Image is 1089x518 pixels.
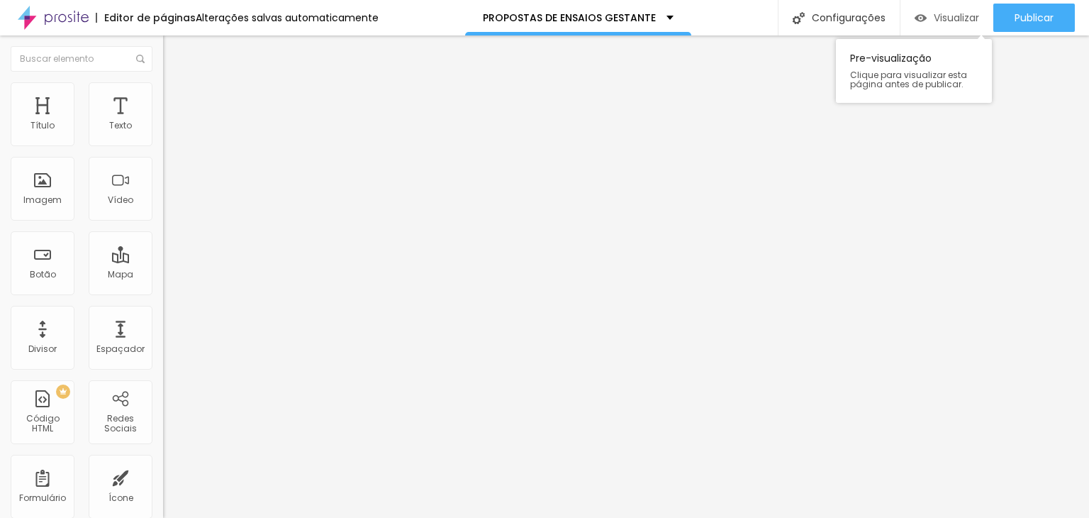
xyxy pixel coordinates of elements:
button: Visualizar [900,4,993,32]
span: Publicar [1015,12,1054,23]
img: Icone [793,12,805,24]
div: Ícone [108,493,133,503]
div: Pre-visualização [836,39,992,103]
div: Código HTML [14,414,70,434]
div: Título [30,121,55,131]
div: Redes Sociais [92,414,148,434]
div: Texto [109,121,132,131]
div: Imagem [23,195,62,205]
button: Publicar [993,4,1075,32]
p: PROPOSTAS DE ENSAIOS GESTANTE [483,13,656,23]
img: Icone [136,55,145,63]
div: Alterações salvas automaticamente [196,13,379,23]
div: Botão [30,270,56,280]
div: Formulário [19,493,66,503]
img: view-1.svg [915,12,927,24]
iframe: Editor [163,35,1089,518]
div: Espaçador [96,344,145,354]
div: Mapa [108,270,133,280]
span: Visualizar [934,12,979,23]
div: Divisor [28,344,57,354]
div: Vídeo [108,195,133,205]
input: Buscar elemento [11,46,152,72]
div: Editor de páginas [96,13,196,23]
span: Clique para visualizar esta página antes de publicar. [850,70,978,89]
